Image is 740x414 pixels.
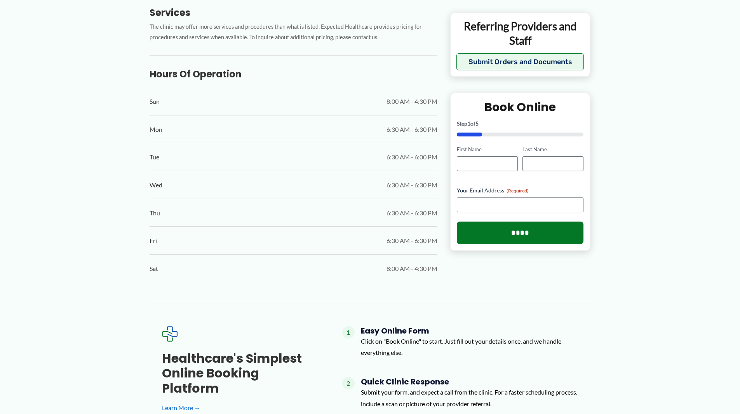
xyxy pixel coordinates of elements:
[342,377,355,390] span: 2
[150,22,437,43] p: The clinic may offer more services and procedures than what is listed. Expected Healthcare provid...
[361,326,578,335] h4: Easy Online Form
[387,96,437,107] span: 8:00 AM - 4:30 PM
[342,326,355,339] span: 1
[387,151,437,163] span: 6:30 AM - 6:00 PM
[457,121,584,126] p: Step of
[162,326,178,342] img: Expected Healthcare Logo
[457,186,584,194] label: Your Email Address
[361,377,578,386] h4: Quick Clinic Response
[150,7,437,19] h3: Services
[475,120,479,127] span: 5
[150,68,437,80] h3: Hours of Operation
[387,263,437,274] span: 8:00 AM - 4:30 PM
[387,179,437,191] span: 6:30 AM - 6:30 PM
[361,386,578,409] p: Submit your form, and expect a call from the clinic. For a faster scheduling process, include a s...
[457,146,518,153] label: First Name
[162,351,317,396] h3: Healthcare's simplest online booking platform
[150,96,160,107] span: Sun
[150,179,162,191] span: Wed
[456,53,584,70] button: Submit Orders and Documents
[150,235,157,246] span: Fri
[150,151,159,163] span: Tue
[150,207,160,219] span: Thu
[150,124,162,135] span: Mon
[457,100,584,115] h2: Book Online
[162,402,317,414] a: Learn More →
[387,207,437,219] span: 6:30 AM - 6:30 PM
[456,19,584,47] p: Referring Providers and Staff
[467,120,470,127] span: 1
[150,263,158,274] span: Sat
[387,124,437,135] span: 6:30 AM - 6:30 PM
[361,335,578,358] p: Click on "Book Online" to start. Just fill out your details once, and we handle everything else.
[387,235,437,246] span: 6:30 AM - 6:30 PM
[507,187,529,193] span: (Required)
[522,146,583,153] label: Last Name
